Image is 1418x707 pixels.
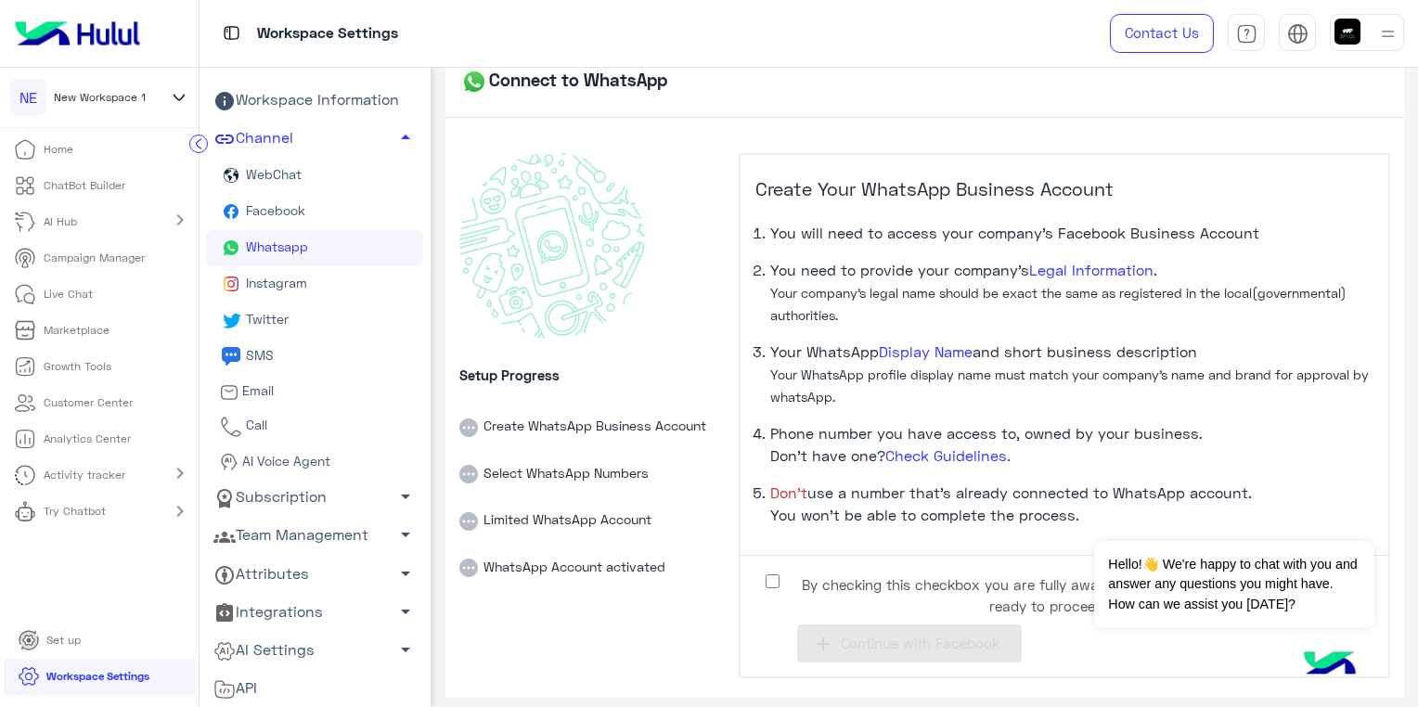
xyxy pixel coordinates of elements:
p: ChatBot Builder [44,177,125,194]
p: AI Hub [44,213,77,230]
span: WebChat [242,166,302,182]
img: Logo [7,14,148,53]
img: tab [1236,23,1257,45]
small: Your company’s legal name should be exact the same as registered in the local(governmental) autho... [770,285,1347,323]
li: Create WhatsApp Business Account [459,390,724,437]
mat-icon: chevron_right [169,462,191,484]
span: Email [238,382,274,398]
a: tab [1228,14,1265,53]
span: Your WhatsApp and short business description [770,342,1369,405]
img: profile [1376,22,1399,45]
span: SMS [242,347,274,363]
span: arrow_drop_down [394,562,417,585]
img: sms icon [220,345,242,367]
p: Analytics Center [44,431,131,447]
a: AI Voice Agent [206,444,423,479]
span: New Workspace 1 [54,89,146,106]
a: Integrations [206,593,423,631]
span: arrow_drop_down [394,638,417,661]
p: Growth Tools [44,358,111,375]
span: arrow_drop_down [394,600,417,623]
li: Select WhatsApp Numbers [459,437,724,484]
a: Workspace Settings [4,659,164,695]
mat-icon: chevron_right [169,500,191,522]
a: Workspace Information [206,82,423,120]
img: tab [1287,23,1308,45]
i: add [812,633,834,655]
span: You need to provide your company’s . [770,261,1347,323]
a: Instagram [206,266,423,302]
a: Display Name [879,342,973,360]
p: Activity tracker [44,467,125,483]
p: Marketplace [44,322,110,339]
span: API [213,676,257,701]
a: Channel [206,120,423,158]
span: Whatsapp [242,238,308,254]
a: Call [206,408,423,444]
a: Attributes [206,555,423,593]
span: arrow_drop_down [394,485,417,508]
li: WhatsApp Account activated [459,531,724,578]
p: Home [44,141,73,158]
a: Facebook [206,194,423,230]
a: Contact Us [1110,14,1214,53]
p: Workspace Settings [46,668,149,685]
a: Email [206,375,423,409]
a: Twitter [206,302,423,339]
a: Set up [4,623,96,659]
span: arrow_drop_down [394,523,417,546]
span: arrow_drop_up [394,126,417,148]
span: Continue with Facebook [841,635,999,651]
a: Check Guidelines. [885,446,1011,464]
p: Set up [46,632,81,649]
a: Whatsapp [206,230,423,266]
img: hulul-logo.png [1297,633,1362,698]
p: Live Chat [44,286,93,302]
input: By checking this checkbox you are fully aware on the previous points and ready to proceed. [766,574,780,588]
span: AI Voice Agent [238,453,330,469]
span: Don’t [770,483,807,501]
span: Hello!👋 We're happy to chat with you and answer any questions you might have. How can we assist y... [1094,541,1373,628]
a: AI Settings [206,631,423,669]
a: Subscription [206,479,423,517]
span: Instagram [242,275,307,290]
a: Team Management [206,517,423,555]
span: use a number that’s already connected to WhatsApp account. You won’t be able to complete the proc... [770,483,1252,523]
span: By checking this checkbox you are fully aware on the previous points and ready to proceed. [795,574,1302,616]
a: sms iconSMS [206,339,423,375]
h6: Setup Progress [459,366,724,383]
span: Twitter [242,311,289,327]
h5: Create Your WhatsApp Business Account [755,177,1373,214]
span: You will need to access your company’s Facebook Business Account [770,224,1259,241]
p: Campaign Manager [44,250,145,266]
span: Call [242,417,267,432]
li: Limited WhatsApp Account [459,483,724,531]
span: Phone number you have access to, owned by your business. Don’t have one? [770,424,1203,464]
div: NE [9,79,46,116]
span: Facebook [242,202,305,218]
p: Try Chatbot [44,503,106,520]
h5: Connect to WhatsApp [459,67,667,96]
p: Customer Center [44,394,133,411]
mat-icon: chevron_right [169,209,191,231]
a: WebChat [206,158,423,194]
img: userImage [1334,19,1360,45]
img: tab [220,21,243,45]
a: API [206,669,423,707]
button: addContinue with Facebook [797,624,1022,662]
small: Your WhatsApp profile display name must match your company’s name and brand for approval by whats... [770,366,1369,405]
a: Legal Information [1029,261,1154,278]
p: Workspace Settings [257,21,398,46]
